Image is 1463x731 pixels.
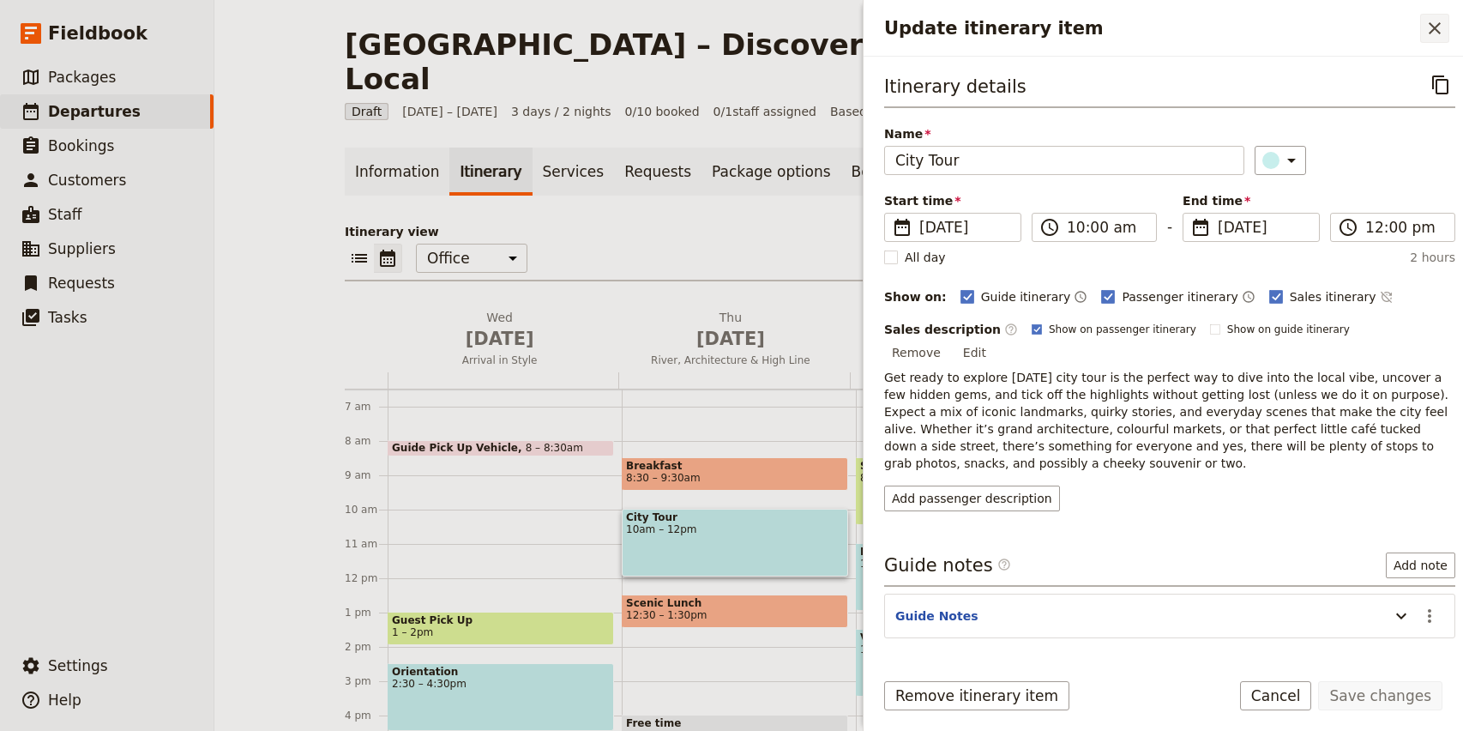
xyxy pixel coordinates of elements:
span: Free time [626,717,844,729]
span: ​ [892,217,912,238]
span: 1 – 2pm [392,626,433,638]
span: 8:30 – 10:30am [860,472,1078,484]
span: [DATE] – [DATE] [402,103,497,120]
a: Requests [614,148,701,196]
span: Name [884,125,1244,142]
div: 1 pm [345,606,388,619]
span: Hike [860,546,1078,558]
span: ​ [1039,217,1060,238]
a: Services [533,148,615,196]
span: Sales itinerary [1290,288,1376,305]
button: Time shown on guide itinerary [1074,287,1087,307]
h3: Guide notes [884,553,1011,578]
span: Visit Attraction [860,631,1078,643]
span: Scenic Lunch [626,597,844,609]
span: Suppliers [48,240,116,257]
span: Draft [345,103,388,120]
span: [DATE] [1218,217,1309,238]
div: Show on: [884,288,947,305]
span: Passenger itinerary [1122,288,1237,305]
h3: Itinerary details [884,74,1027,100]
div: 3 pm [345,674,388,688]
h2: Wed [394,309,605,352]
span: 12:30 – 1:30pm [626,609,707,621]
a: Itinerary [449,148,532,196]
span: [DATE] [625,326,835,352]
h2: Update itinerary item [884,15,1420,41]
span: City Tour [626,511,844,523]
p: Itinerary view [345,223,1333,240]
button: Copy itinerary item [1426,70,1455,100]
span: Breakfast [626,460,844,472]
span: Fieldbook [48,21,148,46]
div: Orientation2:30 – 4:30pm [388,663,614,731]
div: Scenic Drive8:30 – 10:30am [856,457,1082,525]
span: Packages [48,69,116,86]
span: Settings [48,657,108,674]
span: Arrival in Style [388,353,611,367]
button: Remove [884,340,948,365]
span: 1:30 – 3:30pm [860,643,1078,655]
div: 10 am [345,503,388,517]
span: Help [48,692,81,709]
div: Scenic Lunch12:30 – 1:30pm [622,595,848,628]
div: Visit Attraction1:30 – 3:30pm [856,629,1082,697]
button: Actions [1415,601,1444,631]
span: 11am – 1pm [860,558,1078,570]
span: [DATE] [394,326,605,352]
div: ​ [1264,150,1302,171]
div: 8 am [345,434,388,448]
span: Orientation [392,666,610,678]
a: Information [345,148,449,196]
input: Name [884,146,1244,175]
span: Guest Pick Up [392,614,610,626]
div: 11 am [345,537,388,551]
a: Bookings [841,148,928,196]
span: 10am – 12pm [626,523,844,535]
div: City Tour10am – 12pm [622,509,848,577]
div: 2 pm [345,640,388,654]
span: Based on the package: [830,103,1166,120]
div: Guide Pick Up Vehicle8 – 8:30am [388,440,614,456]
button: Time not shown on sales itinerary [1380,287,1394,307]
span: 3 days / 2 nights [511,103,611,120]
button: Add passenger description [884,486,1060,511]
span: Guide Pick Up Vehicle [392,442,526,454]
div: 4 pm [345,709,388,722]
span: [DATE] [919,217,1010,238]
div: Breakfast8:30 – 9:30am [622,457,848,491]
span: Show on guide itinerary [1227,323,1350,336]
span: All day [905,249,946,266]
span: ​ [997,558,1011,578]
span: Requests [48,275,115,292]
span: 2:30 – 4:30pm [392,678,610,690]
button: List view [345,244,374,273]
span: 0/10 booked [625,103,700,120]
div: Guest Pick Up1 – 2pm [388,612,614,645]
h2: Thu [625,309,835,352]
input: ​ [1365,217,1444,238]
a: Package options [701,148,840,196]
button: Save changes [1318,681,1442,710]
p: Get ready to explore [DATE] city tour is the perfect way to dive into the local vibe, uncover a f... [884,369,1455,472]
span: Customers [48,172,126,189]
span: Tasks [48,309,87,326]
span: - [1167,216,1172,242]
span: 8:30 – 9:30am [626,472,701,484]
label: Sales description [884,321,1018,338]
span: 2 hours [1410,249,1455,266]
span: Start time [884,192,1021,209]
span: ​ [1004,323,1018,336]
span: ​ [1338,217,1358,238]
span: Show on passenger itinerary [1049,323,1196,336]
button: Edit [955,340,994,365]
span: Bookings [48,137,114,154]
button: ​ [1255,146,1306,175]
span: Scenic Drive [860,460,1078,472]
span: Departures [48,103,141,120]
span: ​ [1190,217,1211,238]
span: Guide itinerary [981,288,1071,305]
button: Add note [1386,553,1455,578]
div: Hike11am – 1pm [856,543,1082,611]
div: 12 pm [345,571,388,585]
